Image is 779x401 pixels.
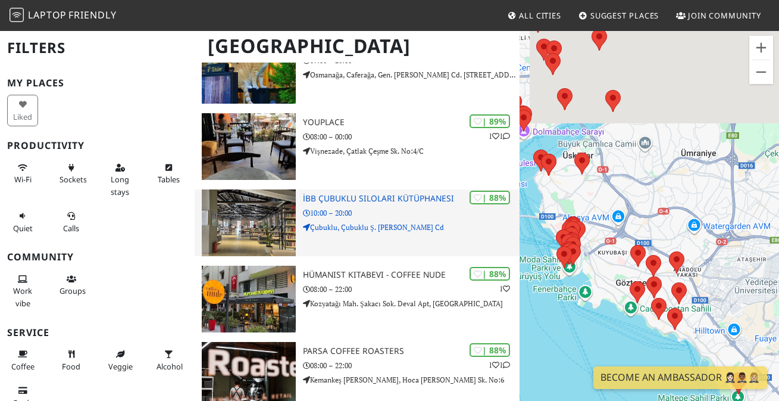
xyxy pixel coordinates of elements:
span: People working [13,285,32,308]
p: 10:00 – 20:00 [303,207,520,219]
p: Kemankeş [PERSON_NAME], Hoca [PERSON_NAME] Sk. No:6 [303,374,520,386]
img: Hümanist Kitabevi - Coffee Nude [202,266,296,332]
span: Alcohol [157,361,183,372]
div: | 88% [470,343,510,357]
button: Long stays [105,158,136,201]
span: Power sockets [60,174,87,185]
h3: Service [7,327,187,338]
h3: Productivity [7,140,187,151]
a: All Cities [502,5,566,26]
img: LaptopFriendly [10,8,24,22]
h2: Filters [7,30,187,66]
span: Laptop [28,8,67,21]
a: YouPlace | 89% 11 YouPlace 08:00 – 00:00 Vişnezade, Çatlak Çeşme Sk. No:4/C [195,113,519,180]
p: 1 1 [489,130,510,142]
button: Sockets [56,158,87,189]
a: LaptopFriendly LaptopFriendly [10,5,117,26]
p: Çubuklu, Çubuklu Ş. [PERSON_NAME] Cd [303,222,520,233]
span: Long stays [111,174,129,197]
button: Coffee [7,344,38,376]
a: Join Community [671,5,766,26]
a: Suggest Places [574,5,664,26]
button: Tables [153,158,184,189]
span: Video/audio calls [63,223,79,234]
p: 08:00 – 22:00 [303,360,520,371]
div: | 88% [470,267,510,281]
span: Quiet [13,223,33,234]
a: Hümanist Kitabevi - Coffee Nude | 88% 1 Hümanist Kitabevi - Coffee Nude 08:00 – 22:00 Kozyatağı M... [195,266,519,332]
span: Work-friendly tables [158,174,180,185]
p: 08:00 – 00:00 [303,131,520,142]
button: Food [56,344,87,376]
button: Quiet [7,206,38,238]
h3: Parsa Coffee Roasters [303,346,520,356]
span: Stable Wi-Fi [14,174,32,185]
h3: YouPlace [303,117,520,128]
span: Coffee [11,361,35,372]
img: İBB Çubuklu Siloları Kütüphanesi [202,189,296,256]
button: Küçült [749,60,773,84]
span: Group tables [60,285,86,296]
span: Friendly [68,8,116,21]
h1: [GEOGRAPHIC_DATA] [198,30,517,63]
div: | 89% [470,114,510,128]
button: Groups [56,269,87,301]
h3: İBB Çubuklu Siloları Kütüphanesi [303,194,520,204]
p: Vişnezade, Çatlak Çeşme Sk. No:4/C [303,145,520,157]
h3: My Places [7,77,187,89]
p: 08:00 – 22:00 [303,284,520,295]
a: İBB Çubuklu Siloları Kütüphanesi | 88% İBB Çubuklu Siloları Kütüphanesi 10:00 – 20:00 Çubuklu, Çu... [195,189,519,256]
button: Büyüt [749,36,773,60]
span: Veggie [108,361,133,372]
img: YouPlace [202,113,296,180]
div: | 88% [470,191,510,204]
p: 1 [499,283,510,294]
p: 1 1 [489,359,510,371]
button: Work vibe [7,269,38,313]
p: Kozyatağı Mah. Şakacı Sok. Deval Apt, [GEOGRAPHIC_DATA] [303,298,520,309]
span: All Cities [519,10,561,21]
button: Wi-Fi [7,158,38,189]
button: Veggie [105,344,136,376]
h3: Hümanist Kitabevi - Coffee Nude [303,270,520,280]
button: Alcohol [153,344,184,376]
h3: Community [7,251,187,263]
span: Join Community [688,10,761,21]
span: Food [62,361,80,372]
button: Calls [56,206,87,238]
span: Suggest Places [590,10,659,21]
